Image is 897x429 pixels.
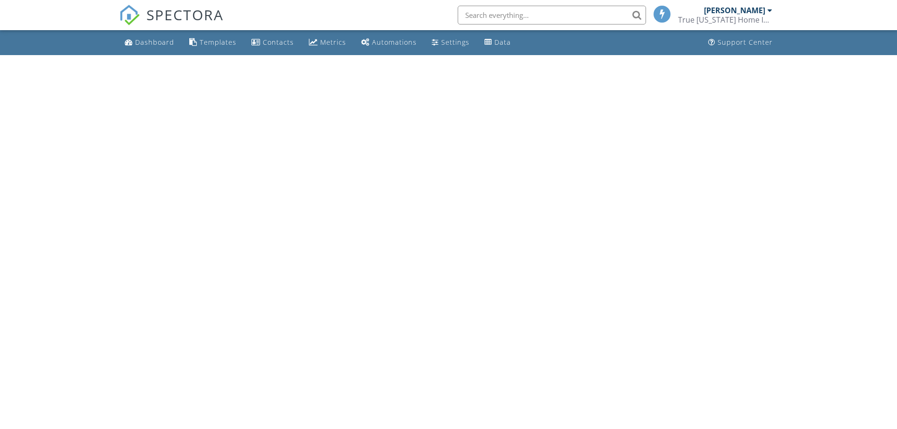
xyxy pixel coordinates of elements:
[357,34,420,51] a: Automations (Basic)
[305,34,350,51] a: Metrics
[146,5,224,24] span: SPECTORA
[119,13,224,32] a: SPECTORA
[494,38,511,47] div: Data
[248,34,298,51] a: Contacts
[186,34,240,51] a: Templates
[441,38,469,47] div: Settings
[718,38,773,47] div: Support Center
[372,38,417,47] div: Automations
[428,34,473,51] a: Settings
[135,38,174,47] div: Dashboard
[200,38,236,47] div: Templates
[320,38,346,47] div: Metrics
[704,6,765,15] div: [PERSON_NAME]
[458,6,646,24] input: Search everything...
[263,38,294,47] div: Contacts
[678,15,772,24] div: True Florida Home Inspection Services
[119,5,140,25] img: The Best Home Inspection Software - Spectora
[481,34,515,51] a: Data
[121,34,178,51] a: Dashboard
[704,34,776,51] a: Support Center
